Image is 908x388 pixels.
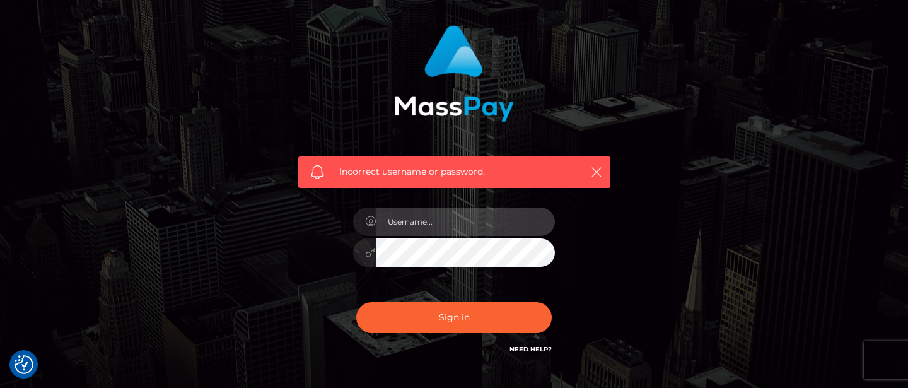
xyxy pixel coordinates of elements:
img: MassPay Login [394,25,514,122]
button: Sign in [356,302,552,333]
button: Consent Preferences [15,355,33,374]
span: Incorrect username or password. [339,165,569,179]
a: Need Help? [509,345,552,353]
input: Username... [376,208,555,236]
img: Revisit consent button [15,355,33,374]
